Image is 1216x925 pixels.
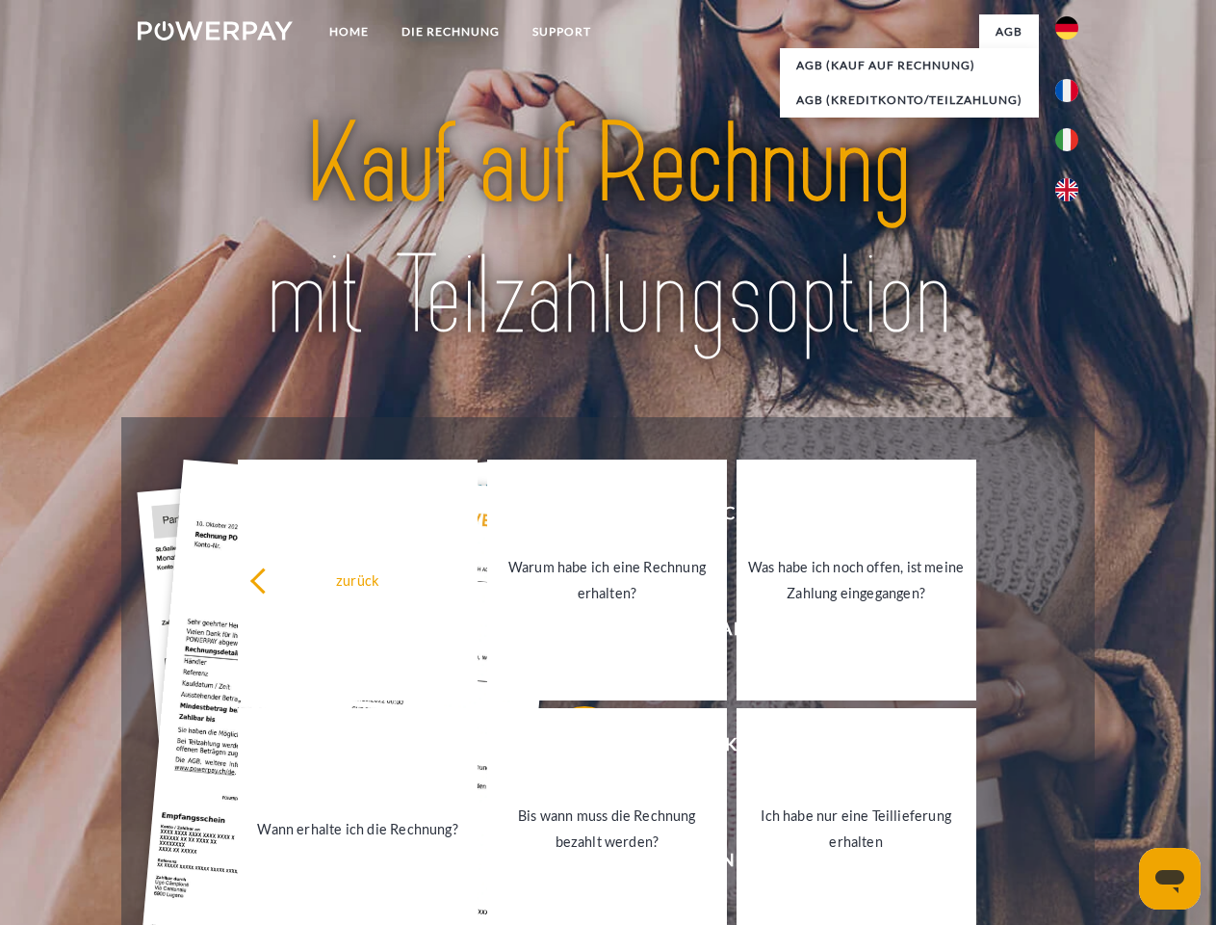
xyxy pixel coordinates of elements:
img: en [1055,178,1078,201]
div: Wann erhalte ich die Rechnung? [249,815,466,841]
a: DIE RECHNUNG [385,14,516,49]
a: Home [313,14,385,49]
img: title-powerpay_de.svg [184,92,1032,369]
a: agb [979,14,1039,49]
a: Was habe ich noch offen, ist meine Zahlung eingegangen? [737,460,976,700]
iframe: Schaltfläche zum Öffnen des Messaging-Fensters [1139,848,1201,910]
div: Bis wann muss die Rechnung bezahlt werden? [499,803,715,855]
div: Ich habe nur eine Teillieferung erhalten [748,803,965,855]
div: Warum habe ich eine Rechnung erhalten? [499,554,715,606]
div: zurück [249,567,466,593]
img: fr [1055,79,1078,102]
img: de [1055,16,1078,40]
div: Was habe ich noch offen, ist meine Zahlung eingegangen? [748,554,965,606]
img: logo-powerpay-white.svg [138,21,293,40]
a: AGB (Kauf auf Rechnung) [780,48,1039,83]
img: it [1055,128,1078,151]
a: AGB (Kreditkonto/Teilzahlung) [780,83,1039,118]
a: SUPPORT [516,14,608,49]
